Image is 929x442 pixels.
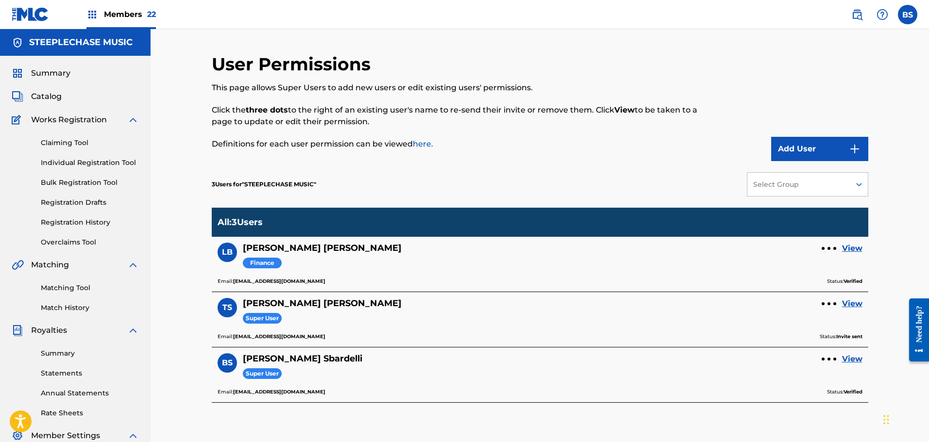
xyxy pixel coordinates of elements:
span: Royalties [31,325,67,336]
a: here. [413,139,433,148]
a: SummarySummary [12,67,70,79]
h5: Brian Sbardelli [243,353,362,364]
span: 3 Users for [212,180,242,188]
img: Accounts [12,37,23,49]
img: expand [127,430,139,442]
div: Drag [883,405,889,434]
strong: three dots [246,105,288,115]
a: Rate Sheets [41,408,139,418]
p: Email: [218,388,325,396]
img: help [877,9,888,20]
p: Status: [827,277,862,286]
span: Finance [243,258,282,269]
h5: Trent Smith [243,298,402,309]
img: Member Settings [12,430,23,442]
b: [EMAIL_ADDRESS][DOMAIN_NAME] [233,389,325,395]
span: Catalog [31,91,62,102]
a: Summary [41,348,139,359]
b: [EMAIL_ADDRESS][DOMAIN_NAME] [233,278,325,284]
span: Member Settings [31,430,100,442]
h5: STEEPLECHASE MUSIC [29,37,133,48]
p: Status: [827,388,862,396]
a: Bulk Registration Tool [41,178,139,188]
span: TS [222,302,232,313]
a: Matching Tool [41,283,139,293]
span: Summary [31,67,70,79]
p: Email: [218,332,325,341]
p: All : 3 Users [218,217,263,228]
div: Select Group [753,180,844,190]
a: Annual Statements [41,388,139,398]
span: Super User [243,313,282,324]
span: BS [222,357,233,369]
a: Overclaims Tool [41,237,139,247]
a: Individual Registration Tool [41,158,139,168]
h2: User Permissions [212,53,375,75]
img: MLC Logo [12,7,49,21]
span: Members [104,9,156,20]
strong: View [614,105,635,115]
img: expand [127,325,139,336]
div: User Menu [898,5,917,24]
span: Matching [31,259,69,271]
a: Registration Drafts [41,197,139,208]
a: Statements [41,368,139,378]
img: search [851,9,863,20]
img: 9d2ae6d4665cec9f34b9.svg [849,143,861,155]
a: Registration History [41,217,139,228]
b: Invite sent [836,333,862,340]
iframe: Resource Center [902,291,929,369]
span: 22 [147,10,156,19]
img: Works Registration [12,114,24,126]
img: Top Rightsholders [86,9,98,20]
a: CatalogCatalog [12,91,62,102]
a: Match History [41,303,139,313]
b: Verified [844,278,862,284]
a: View [842,353,862,365]
b: [EMAIL_ADDRESS][DOMAIN_NAME] [233,333,325,340]
img: Summary [12,67,23,79]
p: Status: [820,332,862,341]
a: View [842,298,862,310]
p: Email: [218,277,325,286]
p: Definitions for each user permission can be viewed [212,138,717,150]
div: Help [873,5,892,24]
iframe: Chat Widget [880,395,929,442]
span: STEEPLECHASE MUSIC [242,180,316,188]
img: expand [127,259,139,271]
span: LB [222,246,233,258]
b: Verified [844,389,862,395]
img: expand [127,114,139,126]
img: Catalog [12,91,23,102]
img: Matching [12,259,24,271]
span: Super User [243,368,282,379]
a: Public Search [847,5,867,24]
p: Click the to the right of an existing user's name to re-send their invite or remove them. Click t... [212,104,717,128]
span: Works Registration [31,114,107,126]
img: Royalties [12,325,23,336]
button: Add User [771,137,868,161]
a: View [842,243,862,254]
a: Claiming Tool [41,138,139,148]
p: This page allows Super Users to add new users or edit existing users' permissions. [212,82,717,94]
h5: Lynnette Bowers [243,243,402,254]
